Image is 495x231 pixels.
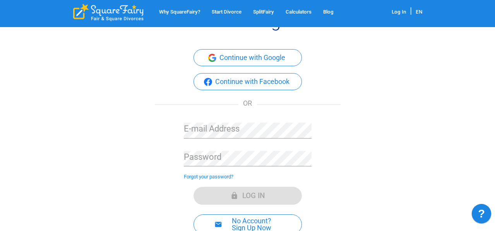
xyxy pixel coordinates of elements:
div: Please Log In [62,12,433,30]
iframe: JSD widget [468,200,495,231]
a: SplitFairy [247,8,280,17]
button: Google Social IconContinue with Google [194,49,302,66]
button: Facebook Social IconContinue with Facebook [194,73,302,90]
a: Start Divorce [206,8,247,17]
img: Facebook Social Icon [204,78,212,86]
span: | [406,6,416,15]
div: OR [155,100,341,107]
a: Blog [317,8,339,17]
a: Why SquareFairy? [153,8,206,17]
div: EN [416,7,422,17]
a: Calculators [280,8,317,17]
div: SquareFairy Logo [73,4,144,21]
a: Forgot your password? [184,174,233,180]
a: Log In [392,9,406,15]
img: Google Social Icon [208,54,216,62]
